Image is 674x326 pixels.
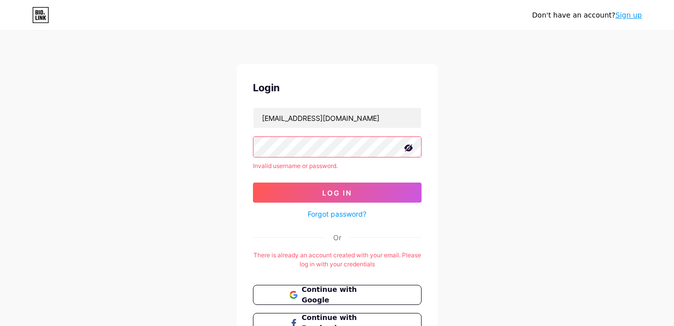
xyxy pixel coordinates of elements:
div: Don't have an account? [532,10,642,21]
input: Username [253,108,421,128]
span: Log In [322,189,352,197]
a: Sign up [615,11,642,19]
div: Or [333,232,341,243]
button: Continue with Google [253,285,422,305]
button: Log In [253,183,422,203]
span: Continue with Google [302,284,384,305]
a: Forgot password? [308,209,366,219]
div: Invalid username or password. [253,161,422,171]
div: There is already an account created with your email. Please log in with your credentials [253,251,422,269]
div: Login [253,80,422,95]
